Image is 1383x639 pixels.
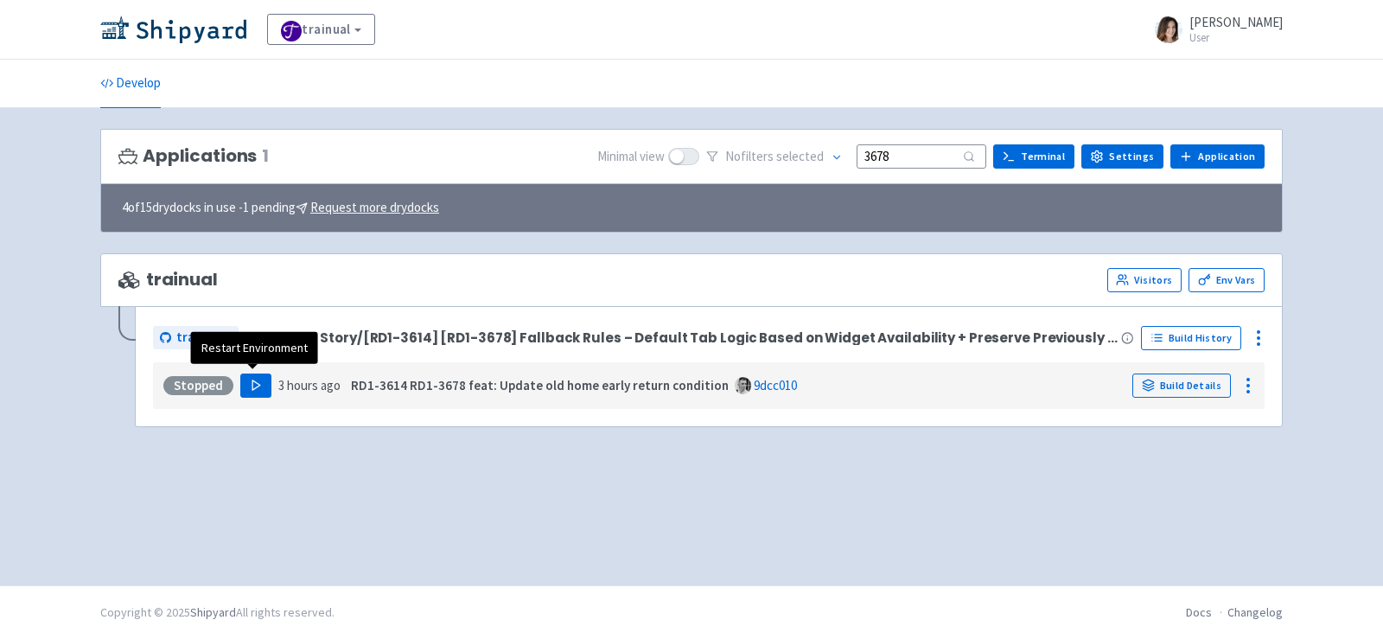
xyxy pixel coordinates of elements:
[100,604,335,622] div: Copyright © 2025 All rights reserved.
[122,198,439,218] span: 4 of 15 drydocks in use - 1 pending
[1189,32,1283,43] small: User
[597,147,665,167] span: Minimal view
[725,147,824,167] span: No filter s
[1189,14,1283,30] span: [PERSON_NAME]
[153,326,239,349] a: trainual
[278,377,341,393] time: 3 hours ago
[1186,604,1212,620] a: Docs
[754,377,797,393] a: 9dcc010
[118,270,218,290] span: trainual
[1170,144,1265,169] a: Application
[100,16,246,43] img: Shipyard logo
[1227,604,1283,620] a: Changelog
[320,330,1118,345] span: Story/[RD1-3614] [RD1-3678] Fallback Rules – Default Tab Logic Based on Widget Availability + Pre...
[857,144,986,168] input: Search...
[190,604,236,620] a: Shipyard
[262,329,316,347] a: #25608
[1141,326,1241,350] a: Build History
[267,14,375,45] a: trainual
[776,148,824,164] span: selected
[993,144,1074,169] a: Terminal
[1132,374,1231,398] a: Build Details
[100,60,161,108] a: Develop
[351,377,729,393] strong: RD1-3614 RD1-3678 feat: Update old home early return condition
[1189,268,1265,292] a: Env Vars
[240,374,271,398] button: Play
[118,146,269,166] h3: Applications
[163,376,233,395] div: Stopped
[1107,268,1182,292] a: Visitors
[1144,16,1283,43] a: [PERSON_NAME] User
[1081,144,1163,169] a: Settings
[262,146,269,166] span: 1
[310,199,439,215] u: Request more drydocks
[176,328,218,348] span: trainual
